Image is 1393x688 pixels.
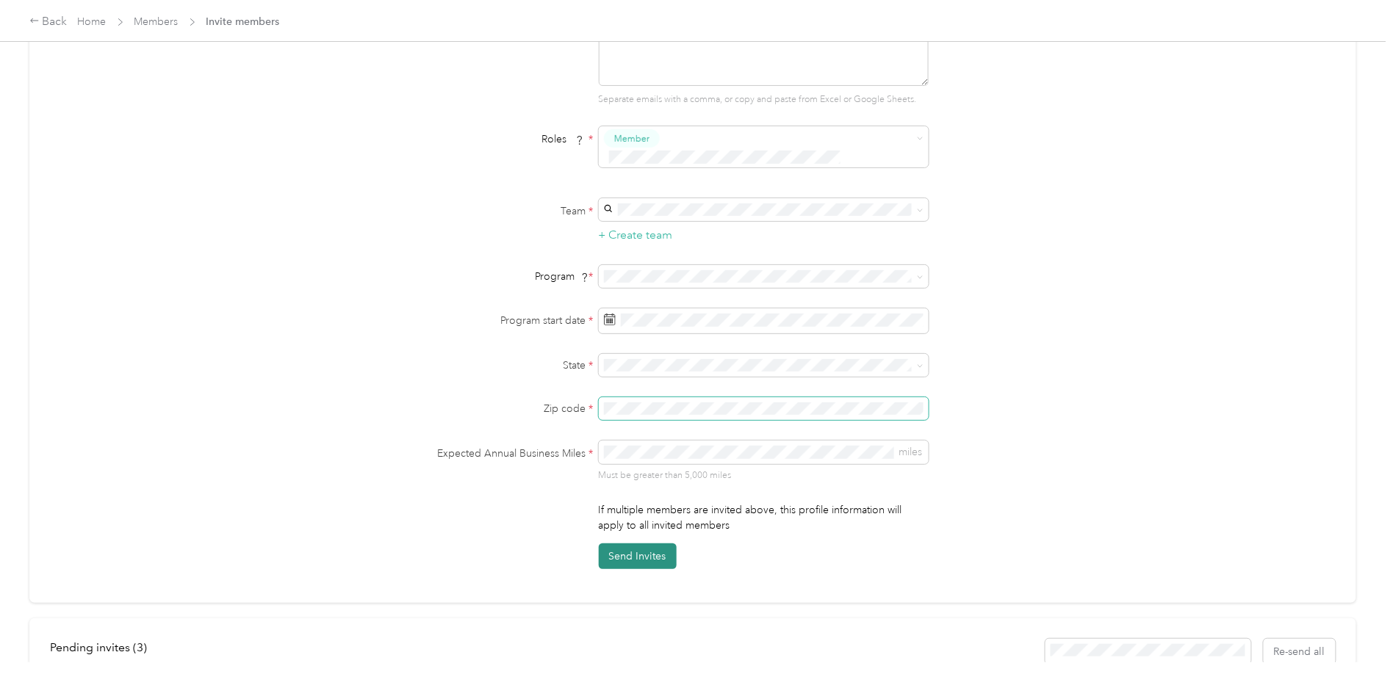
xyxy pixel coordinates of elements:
[604,129,660,148] button: Member
[1311,606,1393,688] iframe: Everlance-gr Chat Button Frame
[599,502,929,533] p: If multiple members are invited above, this profile information will apply to all invited members
[410,358,594,373] label: State
[134,15,179,28] a: Members
[599,23,929,86] textarea: [EMAIL_ADDRESS][DOMAIN_NAME]
[78,15,107,28] a: Home
[50,639,157,665] div: left-menu
[537,128,589,151] span: Roles
[206,14,280,29] span: Invite members
[614,131,649,145] span: Member
[1045,639,1336,665] div: Resend all invitations
[410,313,594,328] label: Program start date
[599,543,677,569] button: Send Invites
[899,446,923,458] span: miles
[599,93,929,106] p: Separate emails with a comma, or copy and paste from Excel or Google Sheets.
[50,640,147,654] span: Pending invites
[410,269,594,284] div: Program
[1264,639,1336,665] button: Re-send all
[133,640,147,654] span: ( 3 )
[599,469,929,482] p: Must be greater than 5,000 miles
[410,401,594,416] label: Zip code
[50,639,1336,665] div: info-bar
[410,203,594,219] label: Team
[29,13,68,31] div: Back
[599,226,673,245] button: + Create team
[410,446,594,461] label: Expected Annual Business Miles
